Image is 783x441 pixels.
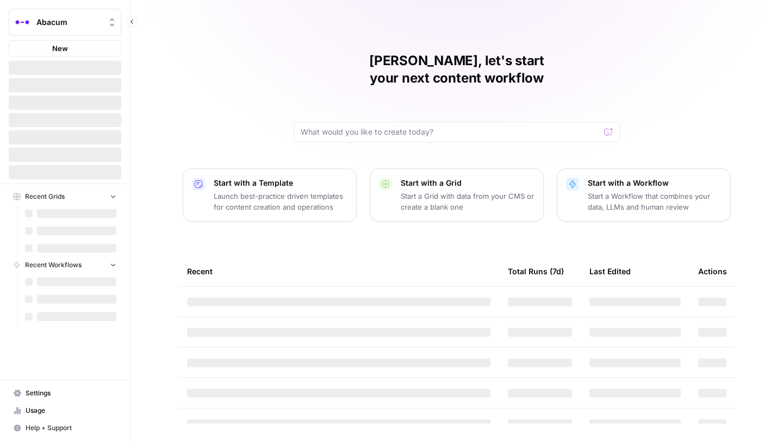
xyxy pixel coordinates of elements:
button: Recent Grids [9,188,121,205]
div: Recent [187,256,490,286]
img: Abacum Logo [13,12,32,32]
input: What would you like to create today? [301,127,600,137]
button: Help + Support [9,419,121,437]
p: Start with a Workflow [588,178,722,188]
button: Start with a TemplateLaunch best-practice driven templates for content creation and operations [183,168,357,222]
button: Workspace: Abacum [9,9,121,36]
p: Launch best-practice driven templates for content creation and operations [214,191,347,212]
div: Last Edited [589,256,631,286]
span: Help + Support [26,423,116,433]
p: Start with a Template [214,178,347,188]
button: Recent Workflows [9,257,121,273]
a: Usage [9,402,121,419]
p: Start a Workflow that combines your data, LLMs and human review [588,191,722,212]
div: Total Runs (7d) [508,256,564,286]
p: Start a Grid with data from your CMS or create a blank one [401,191,535,212]
span: Settings [26,388,116,398]
span: Recent Grids [25,192,65,201]
span: New [52,43,68,54]
div: Actions [698,256,727,286]
span: Abacum [36,17,102,28]
h1: [PERSON_NAME], let's start your next content workflow [294,52,620,87]
span: Usage [26,406,116,415]
button: New [9,40,121,56]
p: Start with a Grid [401,178,535,188]
button: Start with a WorkflowStart a Workflow that combines your data, LLMs and human review [557,168,731,222]
button: Start with a GridStart a Grid with data from your CMS or create a blank one [370,168,544,222]
a: Settings [9,385,121,402]
span: Recent Workflows [25,260,82,270]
